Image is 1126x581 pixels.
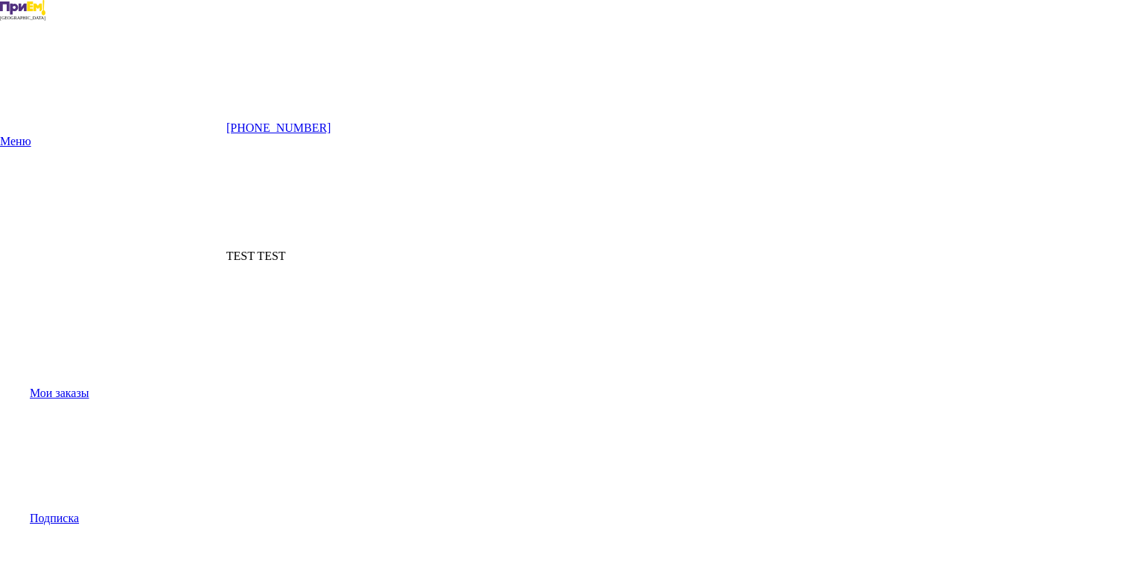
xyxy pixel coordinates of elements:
[30,400,1126,524] a: Подписка
[30,387,89,399] span: Мои заказы
[226,121,331,134] a: [PHONE_NUMBER]
[30,512,79,524] span: Подписка
[30,275,1126,399] a: Мои заказы
[226,250,286,262] span: TEST TEST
